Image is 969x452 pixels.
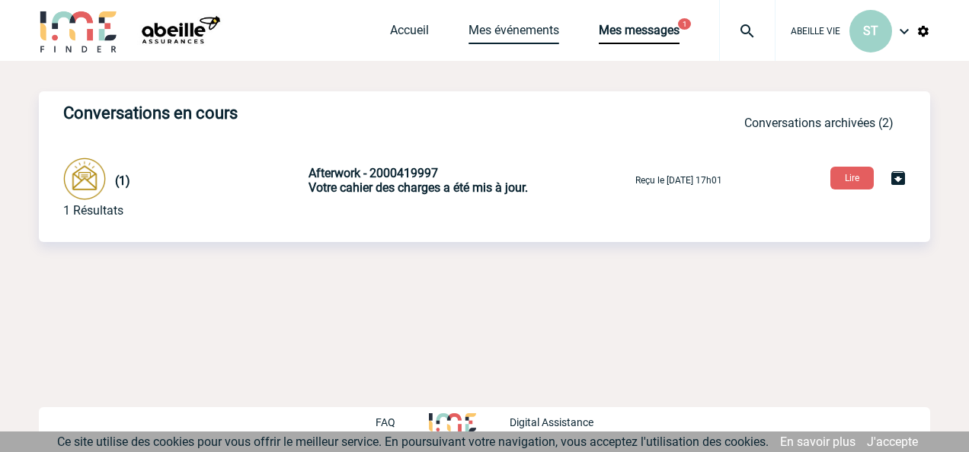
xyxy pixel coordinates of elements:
span: (1) [115,173,130,188]
span: Votre cahier des charges a été mis à jour. [309,180,528,195]
p: Reçu le [DATE] 17h01 [635,175,722,186]
a: FAQ [376,414,429,428]
a: Lire [818,170,889,184]
button: 1 [678,18,691,30]
span: Afterwork - 2000419997 [309,166,438,180]
span: ST [863,24,878,38]
h3: Conversations en cours [63,103,520,123]
a: J'accepte [867,434,918,449]
a: En savoir plus [780,434,855,449]
div: Conversation privée : Client - Agence [63,158,305,203]
img: http://www.idealmeetingsevents.fr/ [429,413,476,431]
div: 1 Résultats [63,203,123,218]
a: Conversations archivées (2) [744,116,894,130]
span: Ce site utilise des cookies pour vous offrir le meilleur service. En poursuivant votre navigation... [57,434,769,449]
p: FAQ [376,416,395,428]
img: Archiver la conversation [889,169,907,187]
a: Accueil [390,23,429,44]
img: IME-Finder [39,9,118,53]
p: Digital Assistance [510,416,593,428]
a: (1) Afterwork - 2000419997Votre cahier des charges a été mis à jour. Reçu le [DATE] 17h01 [63,172,722,186]
a: Mes événements [469,23,559,44]
button: Lire [830,167,874,189]
img: photonotifcontact.png [63,158,106,200]
a: Mes messages [599,23,680,44]
span: ABEILLE VIE [791,26,840,37]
